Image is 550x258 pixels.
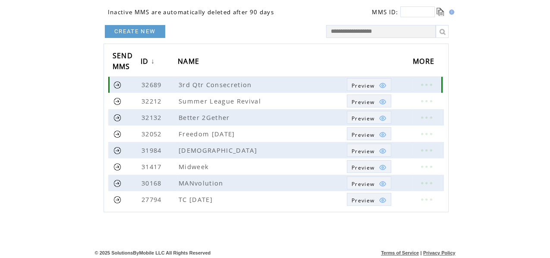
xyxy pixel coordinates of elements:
a: Preview [347,127,391,140]
span: TC [DATE] [179,195,215,204]
a: CREATE NEW [105,25,165,38]
span: MMS ID: [372,8,398,16]
img: eye.png [379,164,387,171]
a: Preview [347,160,391,173]
span: SEND MMS [113,49,133,76]
span: MORE [413,54,437,70]
span: | [420,250,421,255]
a: Preview [347,176,391,189]
span: NAME [178,54,201,70]
span: 30168 [141,179,164,187]
a: Preview [347,94,391,107]
span: Show MMS preview [352,115,374,122]
span: 31417 [141,162,164,171]
a: Privacy Policy [423,250,456,255]
span: 32689 [141,80,164,89]
a: Preview [347,144,391,157]
img: eye.png [379,180,387,188]
a: Terms of Service [381,250,419,255]
span: Summer League Revival [179,97,263,105]
a: NAME [178,54,204,70]
span: 32132 [141,113,164,122]
img: eye.png [379,196,387,204]
a: Preview [347,193,391,206]
a: Preview [347,78,391,91]
span: Show MMS preview [352,131,374,138]
span: Better 2Gether [179,113,232,122]
img: eye.png [379,147,387,155]
span: 32212 [141,97,164,105]
span: Show MMS preview [352,197,374,204]
span: © 2025 SolutionsByMobile LLC All Rights Reserved [95,250,211,255]
span: Midweek [179,162,211,171]
img: eye.png [379,131,387,138]
span: 3rd Qtr Consecretion [179,80,254,89]
span: MANvolution [179,179,226,187]
span: Show MMS preview [352,148,374,155]
span: Inactive MMS are automatically deleted after 90 days [108,8,274,16]
img: help.gif [446,9,454,15]
span: Show MMS preview [352,180,374,188]
img: eye.png [379,82,387,89]
span: [DEMOGRAPHIC_DATA] [179,146,259,154]
a: Preview [347,111,391,124]
span: ID [141,54,151,70]
span: Freedom [DATE] [179,129,237,138]
a: ID↓ [141,54,157,70]
span: Show MMS preview [352,164,374,171]
img: eye.png [379,98,387,106]
span: 32052 [141,129,164,138]
img: eye.png [379,114,387,122]
span: Show MMS preview [352,82,374,89]
span: 31984 [141,146,164,154]
span: Show MMS preview [352,98,374,106]
span: 27794 [141,195,164,204]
